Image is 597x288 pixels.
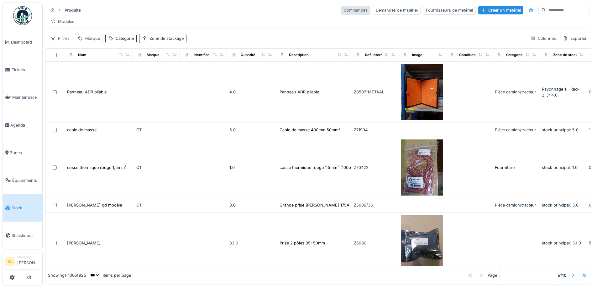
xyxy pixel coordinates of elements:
span: stock principal: 33.0 [542,241,581,245]
div: Identifiant interne [194,52,224,58]
a: Agenda [3,111,42,139]
div: 5.0 [229,127,273,133]
div: Description [289,52,309,58]
div: 4.0 [229,89,273,95]
div: Catégorie [506,52,523,58]
a: Statistiques [3,222,42,249]
li: BA [5,257,15,266]
div: ICT [135,202,177,208]
a: Maintenance [3,84,42,111]
span: Zones [10,150,40,156]
div: Panneau ADR pliable [280,89,319,95]
div: Conditionnement [459,52,489,58]
div: Z70422 [354,165,396,170]
div: Fournisseurs de matériel [423,6,476,15]
span: Tickets [12,67,40,73]
div: Z5980 [354,240,396,246]
div: Prise 2 pôles 35+50mm [280,240,325,246]
span: Équipements [12,177,40,183]
span: Rayonnage 1 - Rack 2-3: 4.0 [542,87,579,97]
div: Colonnes [527,34,559,43]
div: Image [412,52,422,58]
a: Dashboard [3,29,42,56]
div: Manager [17,255,40,259]
span: stock principal: 3.0 [542,203,579,207]
div: Pièce camion/tracteur [495,202,537,208]
div: Panneau ADR pliable [67,89,107,95]
div: Z71934 [354,127,396,133]
a: Zones [3,139,42,166]
span: stock principal: 1.0 [542,165,578,170]
div: Demandes de matériel [373,6,421,15]
div: cable de masse [67,127,97,133]
div: 3.0 [229,202,273,208]
div: 33.0 [229,240,273,246]
div: 1.0 [229,165,273,170]
div: Grande prise [PERSON_NAME] 175A 35mm [280,202,363,208]
div: [PERSON_NAME] [67,240,101,246]
div: Fourniture [495,165,537,170]
div: Pièce camion/tracteur [495,89,537,95]
a: Tickets [3,56,42,84]
div: Z5989/35 [354,202,396,208]
div: Filtres [48,34,72,43]
img: Badge_color-CXgf-gQk.svg [13,6,32,25]
a: BA Manager[PERSON_NAME] [5,255,40,270]
li: [PERSON_NAME] [17,255,40,268]
div: Créer un matériel [478,6,523,14]
span: Maintenance [12,94,40,100]
a: Stock [3,194,42,222]
div: Nom [78,52,86,58]
strong: Produits [62,7,83,13]
div: Ref. interne [365,52,385,58]
div: cosse thermique rouge 1,5mm² [67,165,127,170]
div: ICT [135,165,177,170]
div: Cable de masse 400mm 50mm² [280,127,340,133]
div: Quantité [241,52,255,58]
span: Statistiques [12,233,40,238]
div: Pièce camion/tracteur [495,127,537,133]
img: cosse thermique rouge 1,5mm² [401,139,443,196]
div: items per page [89,272,131,278]
img: Prise Anderson [401,215,443,271]
a: Équipements [3,166,42,194]
div: Showing 1 - 100 of 925 [48,272,86,278]
div: cosse thermique rouge 1,5mm² (100pcs) [280,165,357,170]
span: Dashboard [11,39,40,45]
div: ICT [135,127,177,133]
span: Stock [12,205,40,211]
div: Zone de stockage [553,52,584,58]
div: Zone de stockage [149,35,184,41]
div: Modèles [48,17,77,26]
div: Catégorie [116,35,134,41]
img: Panneau ADR pliable [401,64,443,120]
div: [PERSON_NAME] gd modèle [67,202,122,208]
div: Marque [85,35,100,41]
span: Agenda [10,122,40,128]
div: Marque [147,52,160,58]
span: stock principal: 5.0 [542,128,579,132]
div: Z8507-METAAL [354,89,396,95]
div: Exporter [560,34,589,43]
div: Commandes [341,6,370,15]
div: Page [488,272,497,278]
strong: of 10 [558,272,567,278]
